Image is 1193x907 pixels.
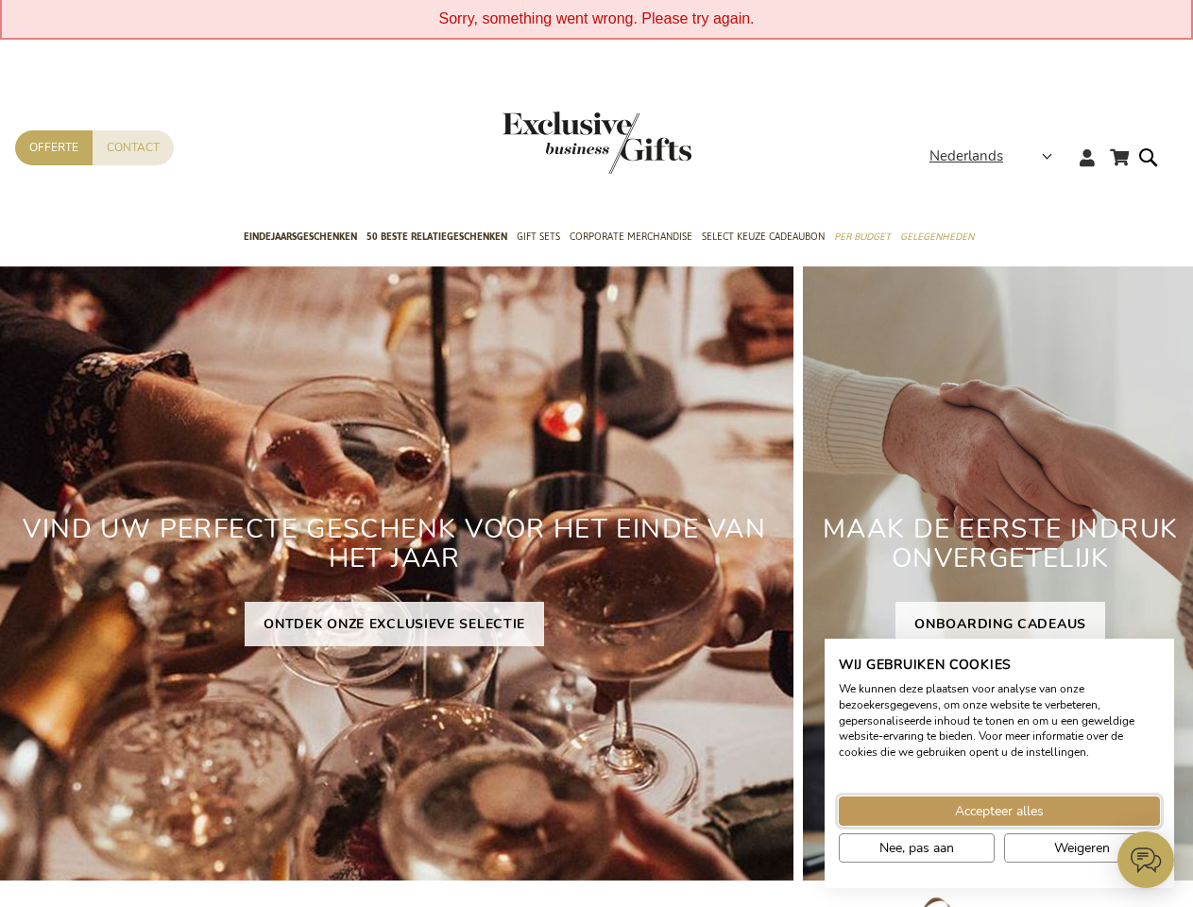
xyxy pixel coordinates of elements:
[929,145,1065,167] div: Nederlands
[879,838,954,858] span: Nee, pas aan
[839,657,1160,674] h2: Wij gebruiken cookies
[839,796,1160,826] button: Accepteer alle cookies
[895,602,1105,646] a: ONBOARDING CADEAUS
[503,111,691,174] img: Exclusive Business gifts logo
[570,227,692,247] span: Corporate Merchandise
[93,130,174,165] a: Contact
[244,227,357,247] span: Eindejaarsgeschenken
[900,227,974,247] span: Gelegenheden
[1004,833,1160,863] button: Alle cookies weigeren
[366,227,507,247] span: 50 beste relatiegeschenken
[517,227,560,247] span: Gift Sets
[955,801,1044,821] span: Accepteer alles
[929,145,1003,167] span: Nederlands
[503,111,597,174] a: store logo
[1054,838,1110,858] span: Weigeren
[702,227,825,247] span: Select Keuze Cadeaubon
[1117,831,1174,888] iframe: belco-activator-frame
[438,10,754,26] span: Sorry, something went wrong. Please try again.
[839,681,1160,761] p: We kunnen deze plaatsen voor analyse van onze bezoekersgegevens, om onze website te verbeteren, g...
[839,833,995,863] button: Pas cookie voorkeuren aan
[15,130,93,165] a: Offerte
[834,227,891,247] span: Per Budget
[245,602,544,646] a: ONTDEK ONZE EXCLUSIEVE SELECTIE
